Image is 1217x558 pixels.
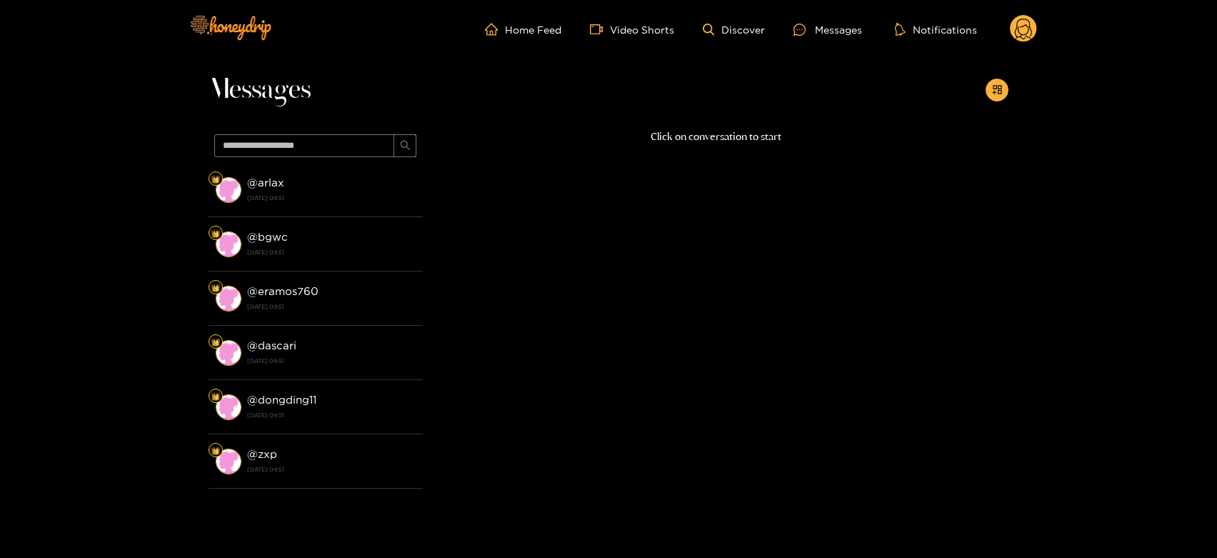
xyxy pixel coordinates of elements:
img: Fan Level [211,447,220,455]
a: Discover [703,24,765,36]
strong: [DATE] 09:51 [247,354,416,367]
p: Click on conversation to start [423,129,1008,145]
span: video-camera [590,23,610,36]
button: Notifications [891,22,981,36]
span: home [485,23,505,36]
strong: @ arlax [247,176,284,189]
span: appstore-add [992,84,1003,96]
button: appstore-add [986,79,1008,101]
img: conversation [216,231,241,257]
strong: @ zxp [247,448,277,460]
img: Fan Level [211,392,220,401]
strong: @ bgwc [247,231,288,243]
img: conversation [216,394,241,420]
strong: @ eramos760 [247,285,319,297]
img: Fan Level [211,175,220,184]
span: search [400,140,411,152]
img: conversation [216,286,241,312]
a: Home Feed [485,23,561,36]
strong: [DATE] 09:51 [247,246,416,259]
div: Messages [793,21,862,38]
img: conversation [216,177,241,203]
strong: [DATE] 09:51 [247,191,416,204]
img: conversation [216,449,241,474]
strong: @ dascari [247,339,296,352]
img: conversation [216,340,241,366]
img: Fan Level [211,229,220,238]
strong: [DATE] 09:51 [247,409,416,422]
strong: @ dongding11 [247,394,316,406]
button: search [394,134,416,157]
img: Fan Level [211,338,220,347]
span: Messages [209,73,311,107]
a: Video Shorts [590,23,674,36]
strong: [DATE] 09:51 [247,463,416,476]
img: Fan Level [211,284,220,292]
strong: [DATE] 09:51 [247,300,416,313]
